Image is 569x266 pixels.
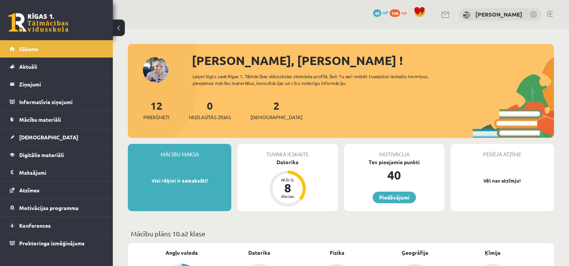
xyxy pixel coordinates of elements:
[165,249,198,257] a: Angļu valoda
[19,116,61,123] span: Mācību materiāli
[19,63,37,70] span: Aktuāli
[237,144,338,158] div: Tuvākā ieskaite
[19,134,78,141] span: [DEMOGRAPHIC_DATA]
[401,9,406,15] span: xp
[250,99,302,121] a: 2[DEMOGRAPHIC_DATA]
[189,113,231,121] span: Neizlasītās ziņas
[131,228,551,239] p: Mācību plāns 10.a2 klase
[10,217,103,234] a: Konferences
[382,9,388,15] span: mP
[143,99,169,121] a: 12Priekšmeti
[19,93,103,110] legend: Informatīvie ziņojumi
[344,166,445,184] div: 40
[454,177,550,184] p: Vēl nav atzīmju!
[10,199,103,216] a: Motivācijas programma
[189,99,231,121] a: 0Neizlasītās ziņas
[10,128,103,146] a: [DEMOGRAPHIC_DATA]
[276,194,299,198] div: dienas
[19,45,38,52] span: Sākums
[390,9,400,17] span: 148
[8,13,68,32] a: Rīgas 1. Tālmācības vidusskola
[402,249,428,257] a: Ģeogrāfija
[10,181,103,199] a: Atzīmes
[19,240,85,246] span: Proktoringa izmēģinājums
[485,249,501,257] a: Ķīmija
[19,187,39,193] span: Atzīmes
[330,249,344,257] a: Fizika
[19,204,79,211] span: Motivācijas programma
[237,158,338,208] a: Datorika Atlicis 8 dienas
[276,182,299,194] div: 8
[373,192,416,203] a: Piedāvājumi
[373,9,381,17] span: 40
[10,234,103,252] a: Proktoringa izmēģinājums
[193,73,448,86] div: Laipni lūgts savā Rīgas 1. Tālmācības vidusskolas skolnieka profilā. Šeit Tu vari redzēt tuvojošo...
[10,76,103,93] a: Ziņojumi
[19,222,51,229] span: Konferences
[19,164,103,181] legend: Maksājumi
[19,76,103,93] legend: Ziņojumi
[10,164,103,181] a: Maksājumi
[451,144,554,158] div: Pēdējā atzīme
[10,146,103,163] a: Digitālie materiāli
[248,249,270,257] a: Datorika
[132,177,228,184] p: Visi rēķini ir samaksāti!
[344,158,445,166] div: Tev pieejamie punkti
[19,151,64,158] span: Digitālie materiāli
[250,113,302,121] span: [DEMOGRAPHIC_DATA]
[10,58,103,75] a: Aktuāli
[143,113,169,121] span: Priekšmeti
[475,11,522,18] a: [PERSON_NAME]
[10,111,103,128] a: Mācību materiāli
[276,177,299,182] div: Atlicis
[192,51,554,70] div: [PERSON_NAME], [PERSON_NAME] !
[237,158,338,166] div: Datorika
[344,144,445,158] div: Motivācija
[128,144,231,158] div: Mācību maksa
[10,40,103,57] a: Sākums
[463,11,470,19] img: Kristīne Vītola
[390,9,410,15] a: 148 xp
[10,93,103,110] a: Informatīvie ziņojumi
[373,9,388,15] a: 40 mP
